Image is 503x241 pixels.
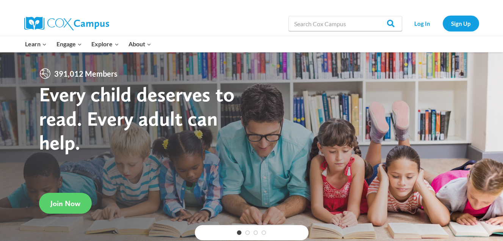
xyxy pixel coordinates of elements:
[288,16,402,31] input: Search Cox Campus
[56,39,82,49] span: Engage
[245,230,250,235] a: 2
[406,16,439,31] a: Log In
[406,16,479,31] nav: Secondary Navigation
[51,68,121,80] span: 391,012 Members
[128,39,151,49] span: About
[39,82,235,154] strong: Every child deserves to read. Every adult can help.
[262,230,266,235] a: 4
[237,230,241,235] a: 1
[443,16,479,31] a: Sign Up
[50,199,80,208] span: Join Now
[25,39,47,49] span: Learn
[254,230,258,235] a: 3
[24,17,109,30] img: Cox Campus
[91,39,119,49] span: Explore
[39,193,92,214] a: Join Now
[20,36,156,52] nav: Primary Navigation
